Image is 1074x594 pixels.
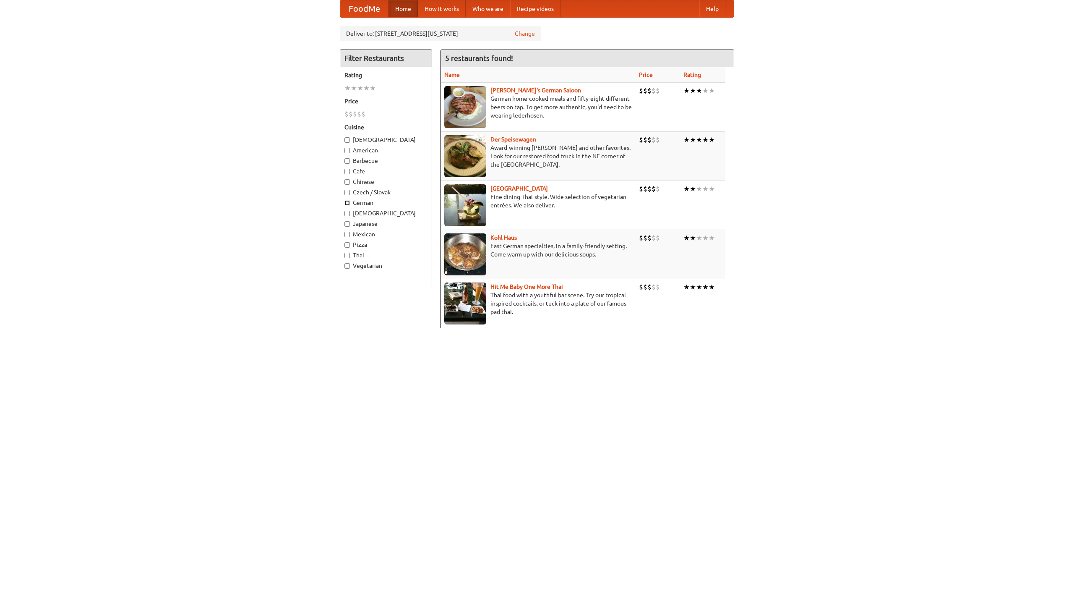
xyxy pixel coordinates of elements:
a: Hit Me Baby One More Thai [490,283,563,290]
li: ★ [690,233,696,243]
a: Name [444,71,460,78]
a: Home [388,0,418,17]
li: $ [652,184,656,194]
p: Fine dining Thai-style. Wide selection of vegetarian entrées. We also deliver. [444,193,632,209]
input: Czech / Slovak [344,190,350,195]
label: Japanese [344,220,428,228]
img: kohlhaus.jpg [444,233,486,275]
input: [DEMOGRAPHIC_DATA] [344,137,350,143]
li: ★ [690,86,696,95]
li: ★ [370,84,376,93]
h5: Cuisine [344,123,428,131]
ng-pluralize: 5 restaurants found! [445,54,513,62]
a: How it works [418,0,466,17]
li: ★ [709,135,715,144]
li: $ [361,110,365,119]
li: ★ [702,283,709,292]
li: $ [349,110,353,119]
li: $ [652,233,656,243]
label: German [344,199,428,207]
a: Change [515,29,535,38]
li: $ [357,110,361,119]
li: ★ [683,135,690,144]
li: $ [643,283,647,292]
p: Thai food with a youthful bar scene. Try our tropical inspired cocktails, or tuck into a plate of... [444,291,632,316]
img: babythai.jpg [444,283,486,324]
p: East German specialties, in a family-friendly setting. Come warm up with our delicious soups. [444,242,632,259]
label: [DEMOGRAPHIC_DATA] [344,136,428,144]
li: $ [656,135,660,144]
li: $ [647,283,652,292]
p: German home-cooked meals and fifty-eight different beers on tap. To get more authentic, you'd nee... [444,94,632,120]
input: Pizza [344,242,350,248]
li: ★ [363,84,370,93]
a: Who we are [466,0,510,17]
a: Kohl Haus [490,234,517,241]
a: Price [639,71,653,78]
img: esthers.jpg [444,86,486,128]
li: ★ [696,233,702,243]
input: [DEMOGRAPHIC_DATA] [344,211,350,216]
input: Cafe [344,169,350,174]
li: $ [656,283,660,292]
li: $ [643,135,647,144]
li: $ [353,110,357,119]
input: Vegetarian [344,263,350,269]
label: Barbecue [344,157,428,165]
li: ★ [357,84,363,93]
label: Mexican [344,230,428,238]
li: ★ [709,283,715,292]
label: Chinese [344,178,428,186]
li: $ [652,283,656,292]
li: ★ [696,135,702,144]
li: ★ [709,86,715,95]
li: ★ [344,84,351,93]
li: ★ [683,283,690,292]
li: ★ [696,184,702,194]
li: ★ [702,233,709,243]
li: ★ [696,86,702,95]
a: FoodMe [340,0,388,17]
h4: Filter Restaurants [340,50,432,67]
li: ★ [690,135,696,144]
li: $ [639,283,643,292]
a: Rating [683,71,701,78]
li: ★ [702,184,709,194]
img: satay.jpg [444,184,486,226]
li: $ [643,86,647,95]
a: Recipe videos [510,0,560,17]
h5: Price [344,97,428,105]
label: Czech / Slovak [344,188,428,196]
li: $ [652,135,656,144]
li: $ [647,86,652,95]
li: $ [656,86,660,95]
li: $ [647,135,652,144]
li: $ [639,86,643,95]
b: [GEOGRAPHIC_DATA] [490,185,548,192]
li: ★ [709,233,715,243]
li: $ [643,184,647,194]
label: Cafe [344,167,428,175]
li: $ [652,86,656,95]
input: Barbecue [344,158,350,164]
input: Chinese [344,179,350,185]
input: Japanese [344,221,350,227]
li: ★ [702,135,709,144]
li: ★ [351,84,357,93]
li: ★ [683,233,690,243]
p: Award-winning [PERSON_NAME] and other favorites. Look for our restored food truck in the NE corne... [444,144,632,169]
b: Der Speisewagen [490,136,536,143]
li: $ [639,135,643,144]
input: American [344,148,350,153]
label: Pizza [344,241,428,249]
li: $ [647,233,652,243]
li: $ [639,233,643,243]
li: ★ [690,184,696,194]
label: Thai [344,251,428,259]
li: $ [643,233,647,243]
a: [PERSON_NAME]'s German Saloon [490,87,581,94]
li: ★ [683,184,690,194]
